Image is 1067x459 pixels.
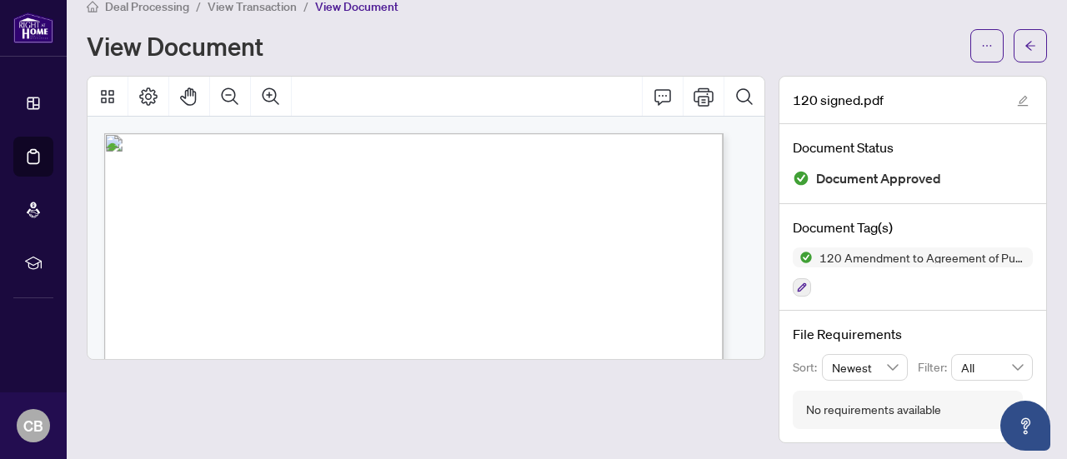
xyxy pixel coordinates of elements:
span: CB [23,414,43,437]
div: No requirements available [806,401,941,419]
span: home [87,1,98,12]
span: All [961,355,1023,380]
span: Document Approved [816,167,941,190]
h4: Document Tag(s) [793,217,1033,237]
span: ellipsis [981,40,993,52]
h1: View Document [87,32,263,59]
img: Document Status [793,170,809,187]
span: 120 Amendment to Agreement of Purchase and Sale [813,252,1033,263]
img: logo [13,12,53,43]
button: Open asap [1000,401,1050,451]
p: Filter: [918,358,951,377]
span: Newest [832,355,899,380]
h4: Document Status [793,137,1033,157]
span: arrow-left [1024,40,1036,52]
span: 120 signed.pdf [793,90,884,110]
span: edit [1017,95,1029,107]
img: Status Icon [793,247,813,267]
p: Sort: [793,358,822,377]
h4: File Requirements [793,324,1033,344]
